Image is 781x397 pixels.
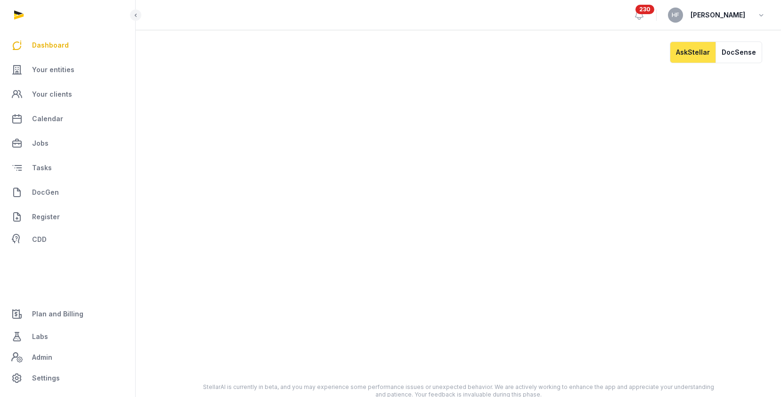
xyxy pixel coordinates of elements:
[691,9,745,21] span: [PERSON_NAME]
[8,367,128,389] a: Settings
[8,132,128,155] a: Jobs
[8,230,128,249] a: CDD
[672,12,679,18] span: HF
[32,308,83,320] span: Plan and Billing
[32,211,60,223] span: Register
[635,5,654,14] span: 230
[8,58,128,81] a: Your entities
[8,303,128,325] a: Plan and Billing
[32,162,52,174] span: Tasks
[32,138,49,149] span: Jobs
[32,234,47,245] span: CDD
[668,8,683,23] button: HF
[716,41,762,63] button: DocSense
[8,83,128,106] a: Your clients
[8,181,128,204] a: DocGen
[8,206,128,228] a: Register
[8,325,128,348] a: Labs
[32,372,60,384] span: Settings
[32,89,72,100] span: Your clients
[32,40,69,51] span: Dashboard
[32,113,63,124] span: Calendar
[8,157,128,179] a: Tasks
[32,331,48,342] span: Labs
[670,41,716,63] button: AskStellar
[32,187,59,198] span: DocGen
[8,348,128,367] a: Admin
[32,64,74,75] span: Your entities
[8,108,128,130] a: Calendar
[32,352,52,363] span: Admin
[8,34,128,57] a: Dashboard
